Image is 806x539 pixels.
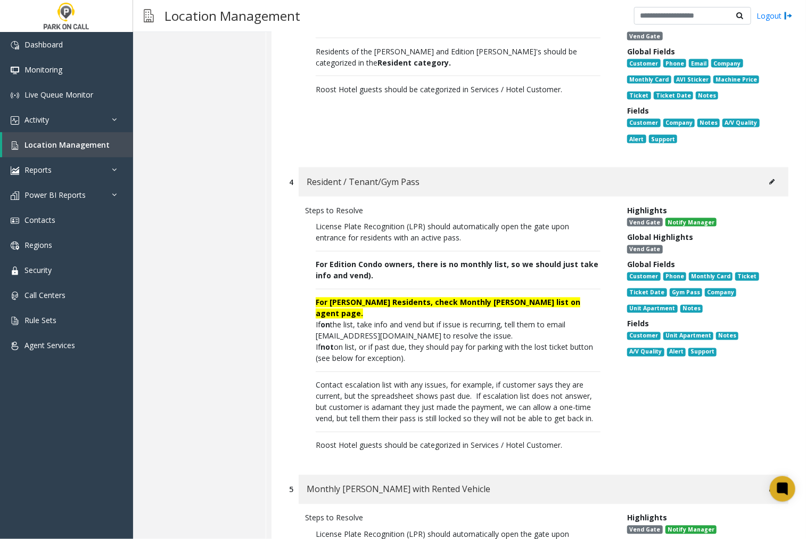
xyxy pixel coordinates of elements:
[663,119,695,127] span: Company
[11,191,19,200] img: 'icon'
[627,260,675,270] span: Global Fields
[24,140,110,150] span: Location Management
[663,272,686,281] span: Phone
[722,119,759,127] span: A/V Quality
[316,342,593,364] span: If on list, or if past due, they should pay for parking with the lost ticket button (see below fo...
[665,526,717,534] span: Notify Manager
[24,90,93,100] span: Live Queue Monitor
[627,106,649,116] span: Fields
[627,288,667,297] span: Ticket Date
[627,332,660,341] span: Customer
[144,3,154,29] img: pageIcon
[665,218,717,227] span: Notify Manager
[11,292,19,300] img: 'icon'
[627,92,651,100] span: Ticket
[627,272,660,281] span: Customer
[11,216,19,225] img: 'icon'
[11,91,19,100] img: 'icon'
[627,76,671,84] span: Monthly Card
[320,320,330,330] span: on
[627,59,660,68] span: Customer
[24,115,49,125] span: Activity
[289,176,293,188] div: 4
[688,348,717,357] span: Support
[627,119,660,127] span: Customer
[11,342,19,350] img: 'icon'
[24,315,56,325] span: Rule Sets
[627,205,667,215] span: Highlights
[24,265,52,275] span: Security
[627,232,693,243] span: Global Highlights
[316,221,601,244] p: License Plate Recognition (LPR) should automatically open the gate upon entrance for residents wi...
[627,46,675,57] span: Global Fields
[667,348,686,357] span: Alert
[24,240,52,250] span: Regions
[24,290,65,300] span: Call Centers
[689,59,709,68] span: Email
[377,58,451,68] b: Resident category.
[316,260,598,281] span: For Edition Condo owners, there is no monthly list, so we should just take info and vend).
[697,119,720,127] span: Notes
[680,305,703,313] span: Notes
[627,348,664,357] span: A/V Quality
[663,59,686,68] span: Phone
[11,166,19,175] img: 'icon'
[11,116,19,125] img: 'icon'
[11,66,19,75] img: 'icon'
[11,242,19,250] img: 'icon'
[713,76,759,84] span: Machine Price
[735,272,759,281] span: Ticket
[320,342,334,352] span: not
[627,32,662,41] span: Vend Gate
[24,39,63,50] span: Dashboard
[756,10,793,21] a: Logout
[305,512,611,524] div: Steps to Resolve
[316,440,562,450] span: Roost Hotel guests should be categorized in Services / Hotel Customer.
[24,65,62,75] span: Monitoring
[705,288,736,297] span: Company
[11,41,19,50] img: 'icon'
[305,205,611,216] div: Steps to Resolve
[316,297,580,319] font: For [PERSON_NAME] Residents, check Monthly [PERSON_NAME] list on agent page.
[663,332,713,341] span: Unit Apartment
[316,380,593,424] span: Contact escalation list with any issues, for example, if customer says they are current, but the ...
[24,340,75,350] span: Agent Services
[289,484,293,495] div: 5
[11,141,19,150] img: 'icon'
[654,92,693,100] span: Ticket Date
[674,76,711,84] span: AVI Sticker
[11,267,19,275] img: 'icon'
[316,46,601,68] p: Residents of the [PERSON_NAME] and Edition [PERSON_NAME]'s should be categorized in the
[784,10,793,21] img: logout
[2,132,133,157] a: Location Management
[649,135,677,143] span: Support
[627,526,662,534] span: Vend Gate
[159,3,306,29] h3: Location Management
[696,92,718,100] span: Notes
[316,320,565,341] span: If the list, take info and vend but if issue is recurring, tell them to email [EMAIL_ADDRESS][DOM...
[24,190,86,200] span: Power BI Reports
[627,245,662,254] span: Vend Gate
[627,319,649,329] span: Fields
[24,215,55,225] span: Contacts
[627,513,667,523] span: Highlights
[24,165,52,175] span: Reports
[689,272,733,281] span: Monthly Card
[627,305,677,313] span: Unit Apartment
[711,59,743,68] span: Company
[307,482,490,496] span: Monthly [PERSON_NAME] with Rented Vehicle
[307,175,420,189] span: Resident / Tenant/Gym Pass
[670,288,702,297] span: Gym Pass
[316,84,562,94] span: Roost Hotel guests should be categorized in Services / Hotel Customer.
[627,135,646,143] span: Alert
[627,218,662,227] span: Vend Gate
[716,332,738,341] span: Notes
[11,317,19,325] img: 'icon'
